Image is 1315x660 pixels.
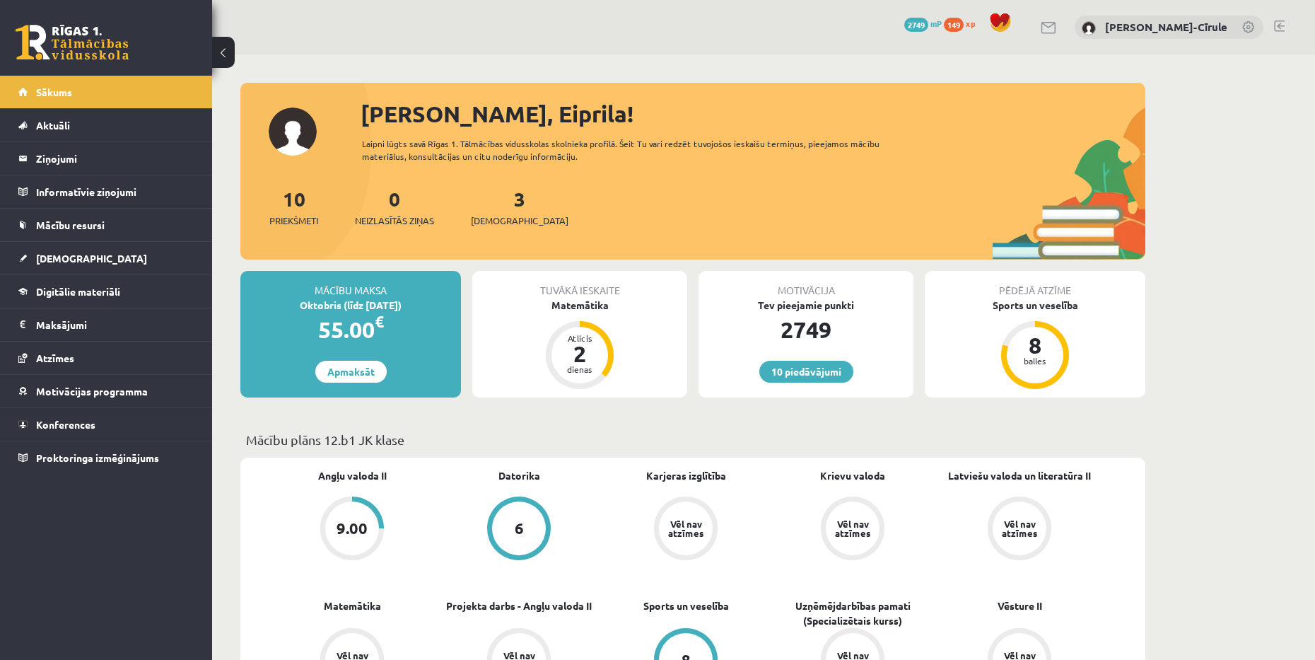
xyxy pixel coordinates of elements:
[930,18,942,29] span: mP
[948,468,1091,483] a: Latviešu valoda un literatūra II
[643,598,729,613] a: Sports un veselība
[515,521,524,536] div: 6
[355,186,434,228] a: 0Neizlasītās ziņas
[1014,357,1056,365] div: balles
[646,468,726,483] a: Karjeras izglītība
[769,598,936,628] a: Uzņēmējdarbības pamati (Specializētais kurss)
[18,242,194,274] a: [DEMOGRAPHIC_DATA]
[18,209,194,241] a: Mācību resursi
[362,137,905,163] div: Laipni lūgts savā Rīgas 1. Tālmācības vidusskolas skolnieka profilā. Šeit Tu vari redzēt tuvojošo...
[769,497,936,563] a: Vēl nav atzīmes
[666,519,706,538] div: Vēl nav atzīmes
[18,441,194,474] a: Proktoringa izmēģinājums
[375,311,384,332] span: €
[240,271,461,298] div: Mācību maksa
[246,430,1140,449] p: Mācību plāns 12.b1 JK klase
[269,497,436,563] a: 9.00
[833,519,872,538] div: Vēl nav atzīmes
[998,598,1042,613] a: Vēsture II
[18,308,194,341] a: Maksājumi
[472,271,687,298] div: Tuvākā ieskaite
[269,186,318,228] a: 10Priekšmeti
[36,86,72,98] span: Sākums
[337,521,368,536] div: 9.00
[925,298,1145,391] a: Sports un veselība 8 balles
[944,18,964,32] span: 149
[559,334,601,342] div: Atlicis
[18,175,194,208] a: Informatīvie ziņojumi
[355,214,434,228] span: Neizlasītās ziņas
[18,275,194,308] a: Digitālie materiāli
[36,352,74,364] span: Atzīmes
[472,298,687,313] div: Matemātika
[446,598,592,613] a: Projekta darbs - Angļu valoda II
[1000,519,1039,538] div: Vēl nav atzīmes
[925,298,1145,313] div: Sports un veselība
[18,109,194,141] a: Aktuāli
[36,385,148,398] span: Motivācijas programma
[324,598,381,613] a: Matemātika
[1014,334,1056,357] div: 8
[36,285,120,298] span: Digitālie materiāli
[471,214,568,228] span: [DEMOGRAPHIC_DATA]
[269,214,318,228] span: Priekšmeti
[240,313,461,347] div: 55.00
[559,365,601,374] div: dienas
[699,271,913,298] div: Motivācija
[602,497,769,563] a: Vēl nav atzīmes
[361,97,1145,131] div: [PERSON_NAME], Eiprila!
[925,271,1145,298] div: Pēdējā atzīme
[904,18,942,29] a: 2749 mP
[36,219,105,231] span: Mācību resursi
[18,76,194,108] a: Sākums
[1082,21,1096,35] img: Eiprila Geršebeka-Cīrule
[36,175,194,208] legend: Informatīvie ziņojumi
[472,298,687,391] a: Matemātika Atlicis 2 dienas
[1105,20,1227,34] a: [PERSON_NAME]-Cīrule
[18,342,194,374] a: Atzīmes
[966,18,975,29] span: xp
[315,361,387,383] a: Apmaksāt
[699,298,913,313] div: Tev pieejamie punkti
[498,468,540,483] a: Datorika
[18,375,194,407] a: Motivācijas programma
[904,18,928,32] span: 2749
[16,25,129,60] a: Rīgas 1. Tālmācības vidusskola
[559,342,601,365] div: 2
[18,142,194,175] a: Ziņojumi
[820,468,885,483] a: Krievu valoda
[36,451,159,464] span: Proktoringa izmēģinājums
[936,497,1103,563] a: Vēl nav atzīmes
[240,298,461,313] div: Oktobris (līdz [DATE])
[36,308,194,341] legend: Maksājumi
[471,186,568,228] a: 3[DEMOGRAPHIC_DATA]
[36,418,95,431] span: Konferences
[944,18,982,29] a: 149 xp
[36,142,194,175] legend: Ziņojumi
[699,313,913,347] div: 2749
[436,497,602,563] a: 6
[36,252,147,265] span: [DEMOGRAPHIC_DATA]
[759,361,853,383] a: 10 piedāvājumi
[36,119,70,132] span: Aktuāli
[18,408,194,441] a: Konferences
[318,468,387,483] a: Angļu valoda II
